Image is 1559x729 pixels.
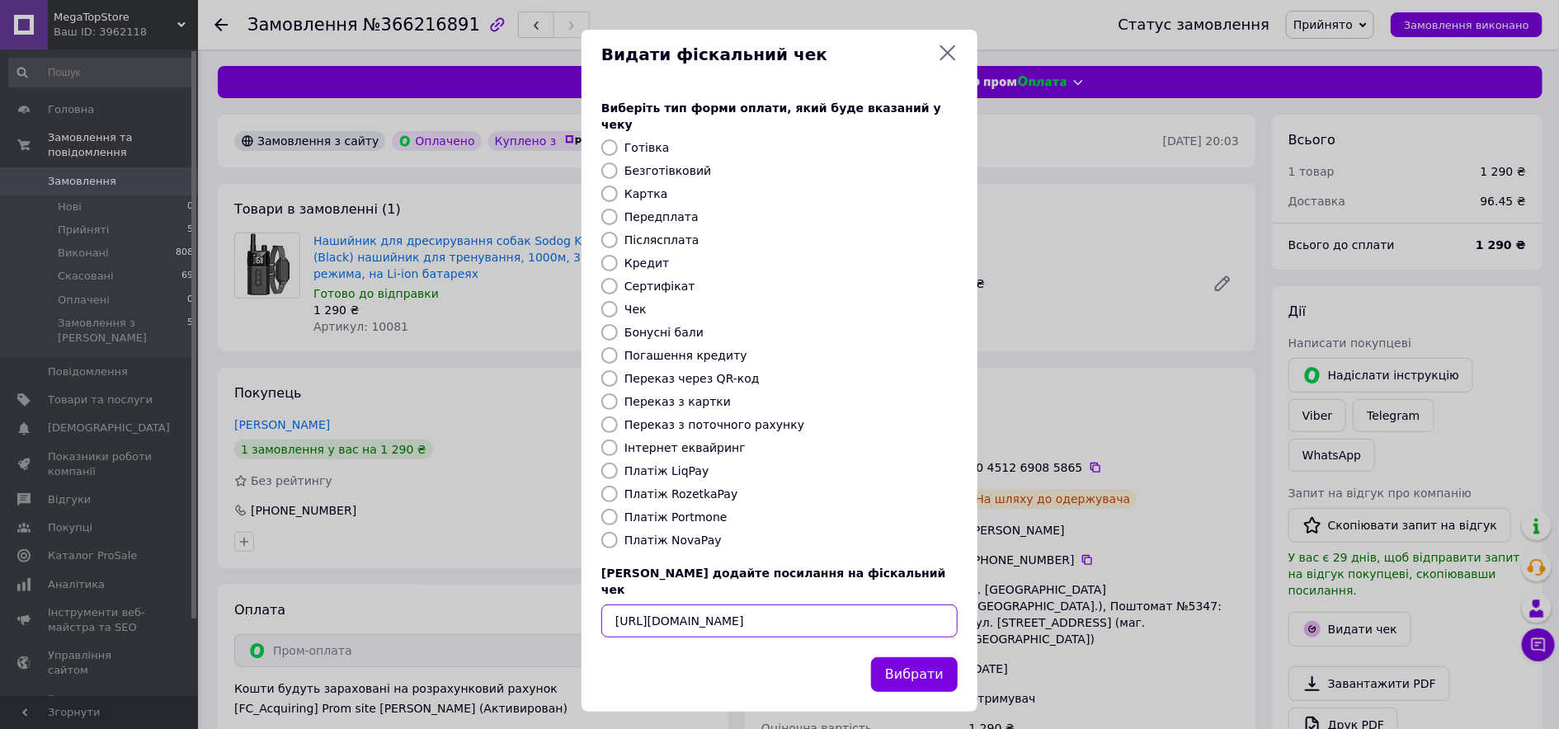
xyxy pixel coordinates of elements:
[624,418,804,431] label: Переказ з поточного рахунку
[601,43,931,67] span: Видати фіскальний чек
[624,141,669,154] label: Готівка
[601,604,958,637] input: URL чека
[601,101,941,131] span: Виберіть тип форми оплати, який буде вказаний у чеку
[601,567,946,596] span: [PERSON_NAME] додайте посилання на фіскальний чек
[624,441,746,454] label: Інтернет еквайринг
[624,326,704,339] label: Бонусні бали
[871,657,958,693] button: Вибрати
[624,233,699,247] label: Післясплата
[624,210,699,223] label: Передплата
[624,372,760,385] label: Переказ через QR-код
[624,510,728,524] label: Платіж Portmone
[624,303,647,316] label: Чек
[624,187,668,200] label: Картка
[624,164,711,177] label: Безготівковий
[624,487,737,501] label: Платіж RozetkaPay
[624,280,695,293] label: Сертифікат
[624,534,722,547] label: Платіж NovaPay
[624,464,709,477] label: Платіж LiqPay
[624,349,747,362] label: Погашення кредиту
[624,395,731,408] label: Переказ з картки
[624,256,669,270] label: Кредит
